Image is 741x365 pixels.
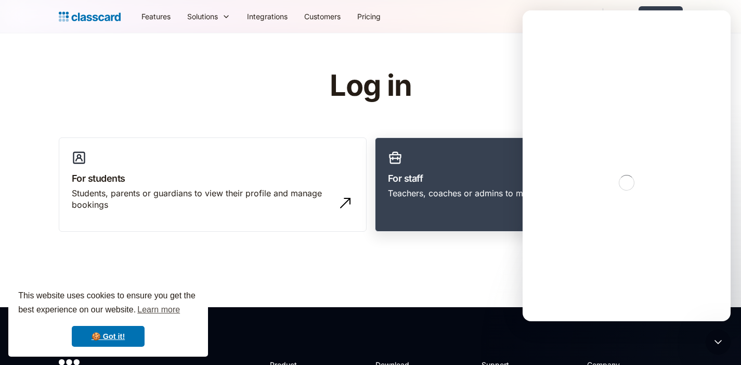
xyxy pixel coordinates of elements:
[72,326,145,347] a: dismiss cookie message
[136,302,181,318] a: learn more about cookies
[72,171,354,185] h3: For students
[72,187,333,211] div: Students, parents or guardians to view their profile and manage bookings
[349,5,389,28] a: Pricing
[547,5,603,28] a: Get a demo
[179,5,239,28] div: Solutions
[133,5,179,28] a: Features
[388,187,638,199] div: Teachers, coaches or admins to manage and grow their classes
[706,330,731,355] iframe: Intercom live chat
[187,11,218,22] div: Solutions
[239,5,296,28] a: Integrations
[523,10,731,321] iframe: Intercom live chat
[388,171,670,185] h3: For staff
[639,6,683,27] a: Sign up
[18,290,198,318] span: This website uses cookies to ensure you get the best experience on our website.
[296,5,349,28] a: Customers
[59,9,121,24] a: home
[8,280,208,357] div: cookieconsent
[603,5,639,28] a: Login
[59,137,367,232] a: For studentsStudents, parents or guardians to view their profile and manage bookings
[375,137,683,232] a: For staffTeachers, coaches or admins to manage and grow their classes
[205,70,536,102] h1: Log in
